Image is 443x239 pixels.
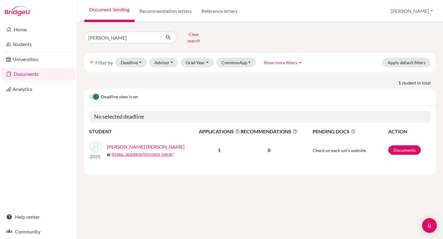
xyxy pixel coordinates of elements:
[5,6,30,16] img: Bridge-U
[1,38,75,50] a: Students
[388,145,421,155] a: Documents
[90,140,102,153] img: CASTRO AGUIRRE, ALEJANDRO
[218,147,221,153] b: 1
[216,58,256,67] button: CommonApp
[90,153,102,160] p: 2025
[241,147,297,154] p: 0
[402,80,436,86] span: student in total
[1,83,75,95] a: Analytics
[107,143,185,151] a: [PERSON_NAME] [PERSON_NAME]
[177,29,211,45] button: Clear search
[297,59,303,65] i: arrow_drop_up
[199,128,240,135] span: APPLICATIONS
[89,111,431,123] h5: No selected deadline
[264,60,297,65] span: Show more filters
[1,23,75,36] a: Home
[422,218,437,233] div: Open Intercom Messenger
[84,32,161,43] input: Find student by name...
[388,5,436,17] button: [PERSON_NAME]
[1,225,75,238] a: Community
[388,127,431,135] th: ACTION
[181,58,214,67] button: Grad Year
[115,58,147,67] button: Deadline
[95,60,113,65] span: Filter by
[313,148,366,153] span: Check on each uni's website
[89,127,198,135] th: STUDENT
[398,80,402,86] strong: 1
[149,58,178,67] button: Advisor
[89,60,94,65] i: filter_list
[1,211,75,223] a: Help center
[101,93,138,101] span: Deadline view is on
[107,153,110,157] span: mail
[241,128,297,135] span: RECOMMENDATIONS
[1,68,75,80] a: Documents
[112,152,174,157] a: [EMAIL_ADDRESS][DOMAIN_NAME]
[382,58,431,67] button: Apply default filters
[258,58,309,67] button: Show more filtersarrow_drop_up
[1,53,75,65] a: Universities
[313,128,388,135] span: PENDING DOCS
